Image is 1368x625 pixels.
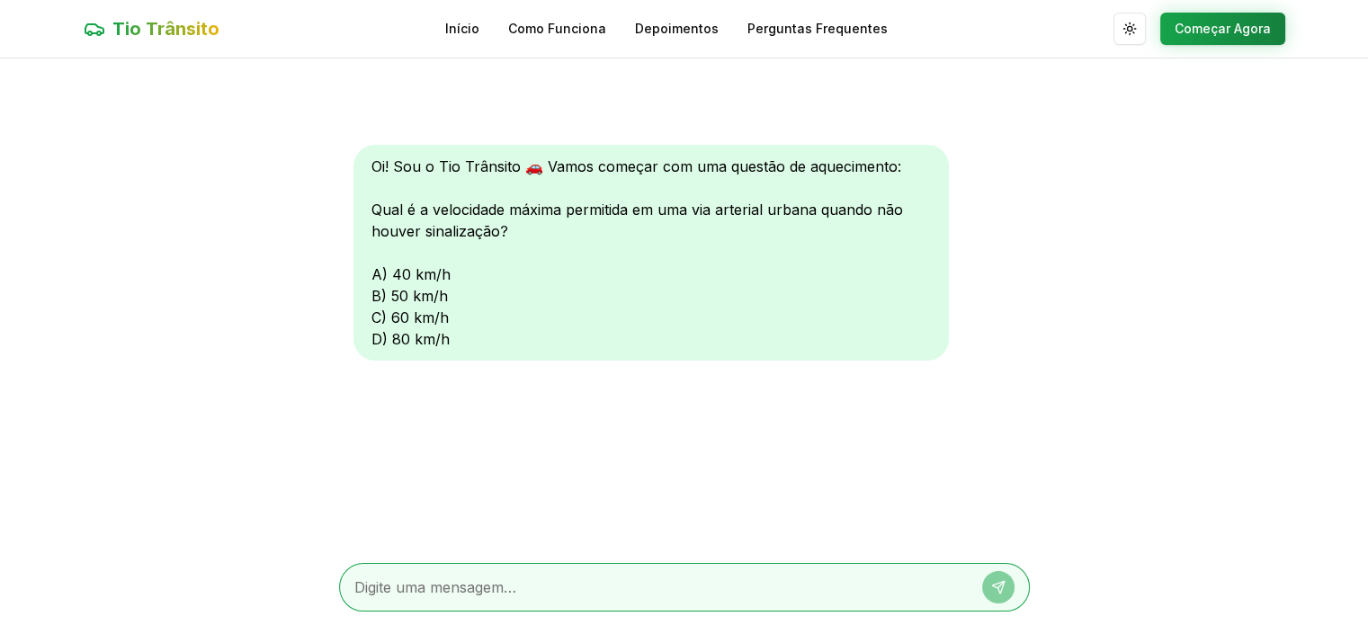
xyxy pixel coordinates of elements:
span: Tio Trânsito [112,16,219,41]
a: Depoimentos [635,20,719,38]
a: Início [445,20,479,38]
button: Começar Agora [1160,13,1285,45]
a: Como Funciona [508,20,606,38]
a: Perguntas Frequentes [747,20,888,38]
div: Oi! Sou o Tio Trânsito 🚗 Vamos começar com uma questão de aquecimento: Qual é a velocidade máxima... [353,145,949,361]
a: Tio Trânsito [84,16,219,41]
